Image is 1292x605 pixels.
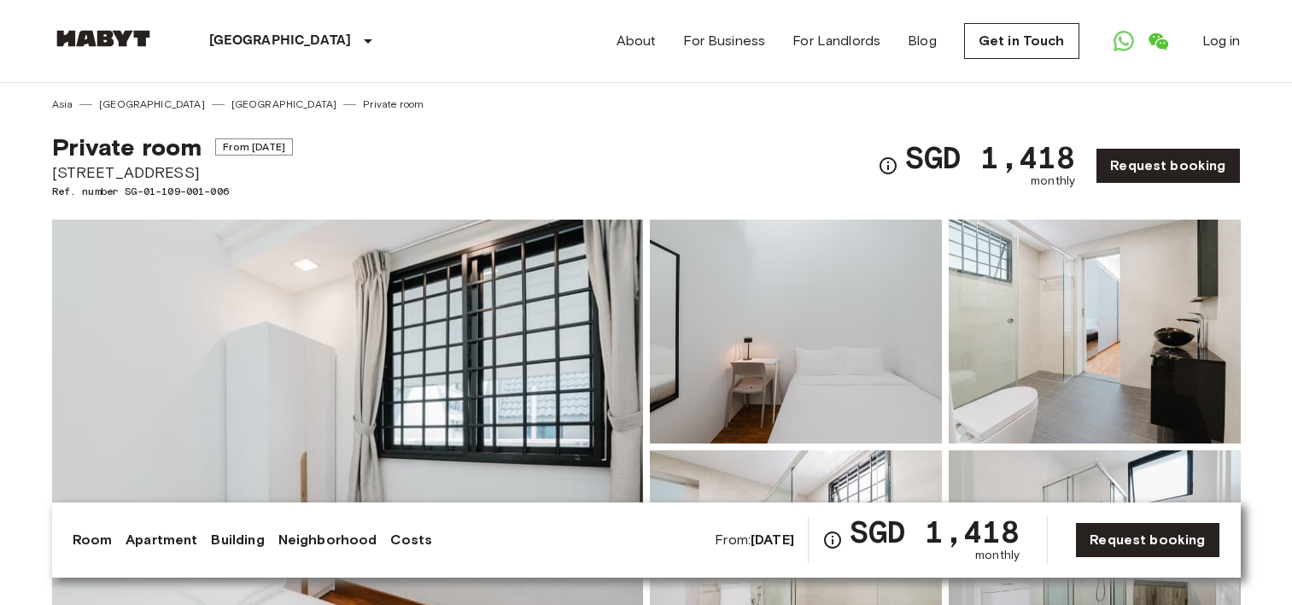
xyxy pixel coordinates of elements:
[975,547,1020,564] span: monthly
[52,30,155,47] img: Habyt
[390,530,432,550] a: Costs
[908,31,937,51] a: Blog
[822,530,843,550] svg: Check cost overview for full price breakdown. Please note that discounts apply to new joiners onl...
[949,220,1241,443] img: Picture of unit SG-01-109-001-006
[52,97,73,112] a: Asia
[850,516,1020,547] span: SGD 1,418
[126,530,197,550] a: Apartment
[751,532,794,548] b: [DATE]
[1107,24,1141,58] a: Open WhatsApp
[617,31,657,51] a: About
[99,97,205,112] a: [GEOGRAPHIC_DATA]
[278,530,377,550] a: Neighborhood
[1075,522,1219,558] a: Request booking
[363,97,424,112] a: Private room
[1202,31,1241,51] a: Log in
[1096,148,1240,184] a: Request booking
[1031,173,1075,190] span: monthly
[52,162,293,184] span: [STREET_ADDRESS]
[209,31,352,51] p: [GEOGRAPHIC_DATA]
[52,132,202,162] span: Private room
[231,97,337,112] a: [GEOGRAPHIC_DATA]
[683,31,765,51] a: For Business
[52,184,293,199] span: Ref. number SG-01-109-001-006
[73,530,113,550] a: Room
[211,530,264,550] a: Building
[215,138,293,156] span: From [DATE]
[715,531,794,549] span: From:
[650,220,942,443] img: Picture of unit SG-01-109-001-006
[964,23,1079,59] a: Get in Touch
[905,142,1075,173] span: SGD 1,418
[792,31,880,51] a: For Landlords
[1141,24,1175,58] a: Open WeChat
[878,156,898,176] svg: Check cost overview for full price breakdown. Please note that discounts apply to new joiners onl...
